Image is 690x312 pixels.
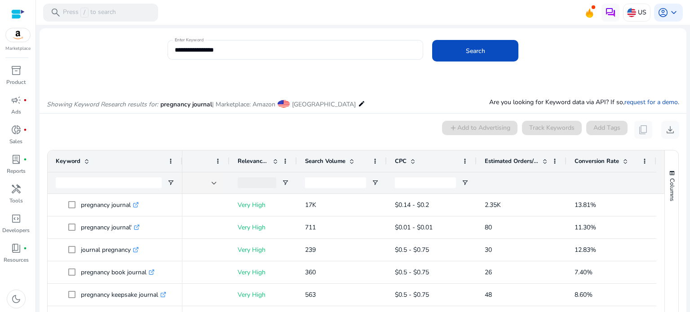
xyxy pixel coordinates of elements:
button: Open Filter Menu [282,179,289,186]
button: Open Filter Menu [167,179,174,186]
span: / [80,8,88,18]
span: | Marketplace: Amazon [212,100,275,109]
span: 12.83% [575,246,596,254]
button: Open Filter Menu [372,179,379,186]
span: fiber_manual_record [23,128,27,132]
img: us.svg [627,8,636,17]
span: donut_small [11,124,22,135]
p: Reports [7,167,26,175]
p: pregnancy journal [81,196,139,214]
span: code_blocks [11,213,22,224]
mat-icon: edit [358,98,365,109]
span: 26 [485,268,492,277]
span: search [50,7,61,18]
span: Conversion Rate [575,157,619,165]
span: 711 [305,223,316,232]
span: Search [466,46,485,56]
button: download [661,121,679,139]
input: Search Volume Filter Input [305,177,366,188]
span: Keyword [56,157,80,165]
span: $0.14 - $0.2 [395,201,429,209]
span: $0.5 - $0.75 [395,268,429,277]
span: keyboard_arrow_down [668,7,679,18]
mat-label: Enter Keyword [175,37,203,43]
p: pregnancy book journal [81,263,155,281]
p: Product [6,78,26,86]
span: account_circle [658,7,668,18]
p: Very High [238,196,289,214]
span: 8.60% [575,290,593,299]
span: Estimated Orders/Month [485,157,539,165]
span: lab_profile [11,154,22,165]
button: Search [432,40,518,62]
p: Very High [238,263,289,281]
span: book_4 [11,243,22,254]
img: amazon.svg [6,28,30,42]
a: request for a demo [624,98,678,106]
span: fiber_manual_record [23,98,27,102]
p: Very High [238,218,289,237]
input: Keyword Filter Input [56,177,162,188]
p: Marketplace [5,45,31,52]
span: dark_mode [11,294,22,304]
span: download [665,124,676,135]
span: 13.81% [575,201,596,209]
span: CPC [395,157,407,165]
span: 30 [485,246,492,254]
span: $0.5 - $0.75 [395,246,429,254]
span: 2.35K [485,201,501,209]
span: 48 [485,290,492,299]
span: Search Volume [305,157,345,165]
span: inventory_2 [11,65,22,76]
i: Showing Keyword Research results for: [47,100,158,109]
p: journal pregnancy [81,241,139,259]
p: pregnancy journal' [81,218,140,237]
p: pregnancy keepsake journal [81,286,166,304]
p: US [638,4,646,20]
span: handyman [11,184,22,194]
span: 17K [305,201,316,209]
span: 80 [485,223,492,232]
p: Resources [4,256,29,264]
button: Open Filter Menu [461,179,469,186]
p: Developers [2,226,30,234]
span: fiber_manual_record [23,158,27,161]
span: pregnancy journal [160,100,212,109]
p: Are you looking for Keyword data via API? If so, . [489,97,679,107]
span: 563 [305,290,316,299]
p: Tools [9,197,23,205]
span: campaign [11,95,22,105]
span: $0.5 - $0.75 [395,290,429,299]
input: CPC Filter Input [395,177,456,188]
p: Very High [238,241,289,259]
p: Press to search [63,8,116,18]
p: Very High [238,286,289,304]
span: fiber_manual_record [23,246,27,250]
span: [GEOGRAPHIC_DATA] [292,100,356,109]
span: 239 [305,246,316,254]
p: Sales [9,137,22,145]
span: 360 [305,268,316,277]
p: Ads [11,108,21,116]
span: $0.01 - $0.01 [395,223,433,232]
span: Relevance Score [238,157,269,165]
span: 7.40% [575,268,593,277]
span: Columns [668,178,676,201]
span: 11.30% [575,223,596,232]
